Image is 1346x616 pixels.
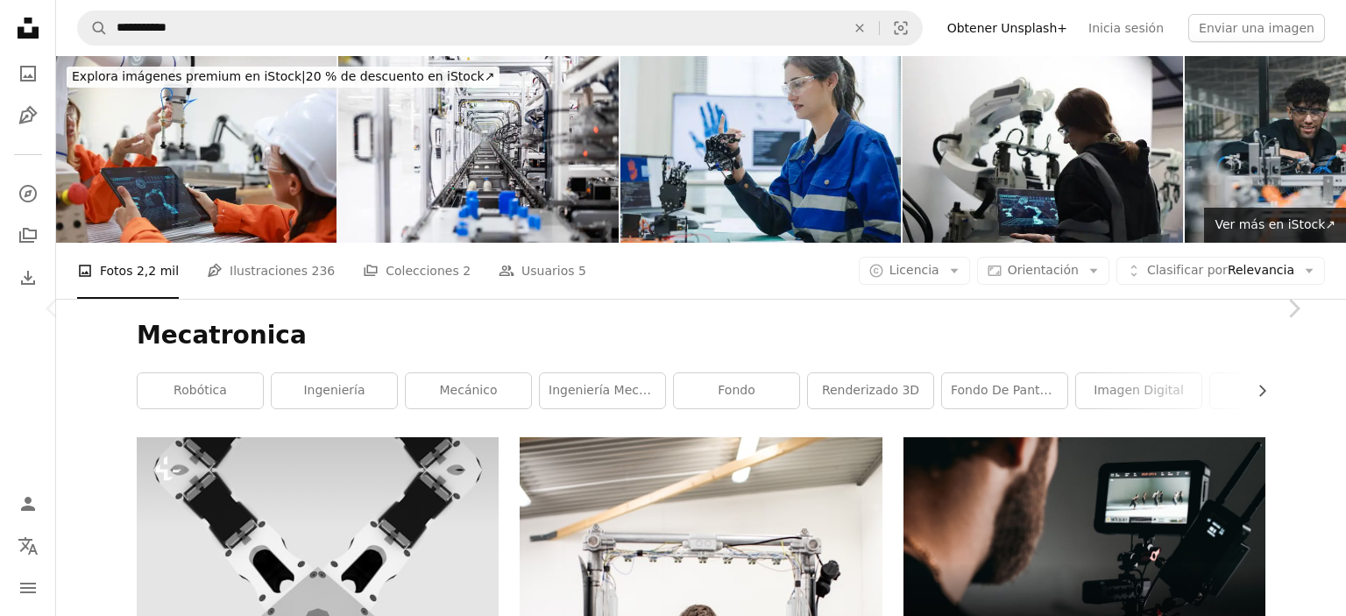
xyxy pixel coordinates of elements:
button: Borrar [840,11,879,45]
a: Obtener Unsplash+ [937,14,1078,42]
span: 236 [311,261,335,280]
button: Búsqueda visual [880,11,922,45]
a: Fondo [1210,373,1335,408]
span: 2 [463,261,471,280]
a: Ilustraciones 236 [207,243,335,299]
a: fondo de pantalla [942,373,1067,408]
a: mecánico [406,373,531,408]
a: Explora imágenes premium en iStock|20 % de descuento en iStock↗ [56,56,510,98]
span: Ver más en iStock ↗ [1215,217,1335,231]
span: 5 [578,261,586,280]
a: fondo [674,373,799,408]
span: Orientación [1008,263,1079,277]
button: Buscar en Unsplash [78,11,108,45]
a: Renderizado 3D [808,373,933,408]
button: Orientación [977,257,1109,285]
a: Imagen digital [1076,373,1201,408]
a: Siguiente [1241,224,1346,393]
button: Clasificar porRelevancia [1116,257,1325,285]
a: Explorar [11,176,46,211]
img: Una ingeniera mecatrónica está trabajando con un prototipo de brazo robótico para examinar una nu... [903,56,1183,243]
span: Licencia [889,263,939,277]
a: robótica [138,373,263,408]
a: Iniciar sesión / Registrarse [11,486,46,521]
a: Inicia sesión [1078,14,1174,42]
a: Ver más en iStock↗ [1204,208,1346,243]
a: Ilustraciones [11,98,46,133]
img: Female maintenance engineer working with the digital tablet with the robotic arm and analyst char... [56,56,336,243]
h1: Mecatronica [137,320,1265,351]
span: Clasificar por [1147,263,1228,277]
a: Usuarios 5 [499,243,586,299]
button: Licencia [859,257,970,285]
button: Enviar una imagen [1188,14,1325,42]
img: Máquina industrial moderna con sensores y partes móviles. Ingeniería mecatrónica. [338,56,619,243]
img: Ingeniera desarrolladora en prototipo de brazo robótico demostrando una robótica práctica en cont... [620,56,901,243]
span: Explora imágenes premium en iStock | [72,69,306,83]
button: Idioma [11,528,46,563]
a: Ingeniería mecatrónica [540,373,665,408]
button: Menú [11,570,46,605]
a: Colecciones [11,218,46,253]
span: 20 % de descuento en iStock ↗ [72,69,494,83]
form: Encuentra imágenes en todo el sitio [77,11,923,46]
a: ingeniería [272,373,397,408]
a: Fotos [11,56,46,91]
span: Relevancia [1147,262,1294,280]
a: Colecciones 2 [363,243,471,299]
